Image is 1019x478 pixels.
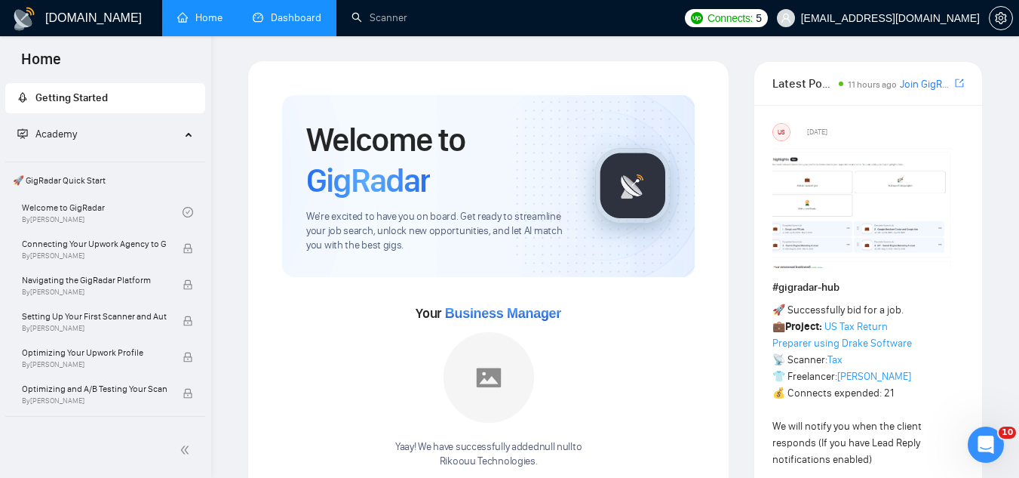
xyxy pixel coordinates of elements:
span: By [PERSON_NAME] [22,324,167,333]
a: US Tax Return Preparer using Drake Software [772,320,912,350]
span: 🚀 GigRadar Quick Start [7,165,204,196]
span: lock [183,279,193,290]
span: By [PERSON_NAME] [22,396,167,406]
span: fund-projection-screen [17,128,28,139]
span: GigRadar [306,160,430,201]
a: [PERSON_NAME] [837,370,911,383]
img: gigradar-logo.png [595,148,671,224]
a: setting [989,12,1013,24]
li: Getting Started [5,83,205,113]
span: We're excited to have you on board. Get ready to streamline your job search, unlock new opportuni... [306,210,571,253]
span: Your [416,305,561,322]
div: US [773,124,790,140]
div: Yaay! We have successfully added null null to [395,440,582,469]
span: 5 [756,10,762,26]
span: Home [9,48,73,80]
img: F09354QB7SM-image.png [772,147,953,268]
a: searchScanner [351,11,407,24]
span: lock [183,316,193,326]
span: lock [183,352,193,362]
img: placeholder.png [444,332,534,423]
a: Tax [827,353,843,366]
a: homeHome [177,11,223,24]
span: Optimizing and A/B Testing Your Scanner for Better Results [22,381,167,396]
span: Academy [17,128,77,140]
h1: Welcome to [306,119,571,201]
span: lock [183,243,193,254]
span: Connects: [707,10,753,26]
span: By [PERSON_NAME] [22,360,167,369]
a: export [955,76,964,91]
span: setting [990,12,1012,24]
a: dashboardDashboard [253,11,321,24]
span: 10 [999,427,1016,439]
span: check-circle [183,207,193,217]
p: Rikoouu Technologies . [395,455,582,469]
span: Navigating the GigRadar Platform [22,273,167,288]
span: lock [183,388,193,399]
span: Optimizing Your Upwork Profile [22,345,167,360]
span: Setting Up Your First Scanner and Auto-Bidder [22,309,167,324]
span: 11 hours ago [848,79,897,90]
span: double-left [180,443,195,458]
span: Latest Posts from the GigRadar Community [772,74,834,93]
span: Connecting Your Upwork Agency to GigRadar [22,236,167,251]
span: export [955,77,964,89]
span: By [PERSON_NAME] [22,251,167,261]
span: 👑 Agency Success with GigRadar [7,420,204,450]
iframe: Intercom live chat [968,427,1004,463]
span: [DATE] [807,125,827,139]
h1: # gigradar-hub [772,279,964,296]
span: Getting Started [35,91,108,104]
img: logo [12,7,36,31]
strong: Project: [785,320,822,333]
span: user [781,13,791,23]
span: Academy [35,128,77,140]
button: setting [989,6,1013,30]
img: upwork-logo.png [691,12,703,24]
a: Join GigRadar Slack Community [900,76,952,93]
span: Business Manager [445,306,561,321]
a: Welcome to GigRadarBy[PERSON_NAME] [22,196,183,229]
span: By [PERSON_NAME] [22,288,167,297]
span: rocket [17,92,28,103]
